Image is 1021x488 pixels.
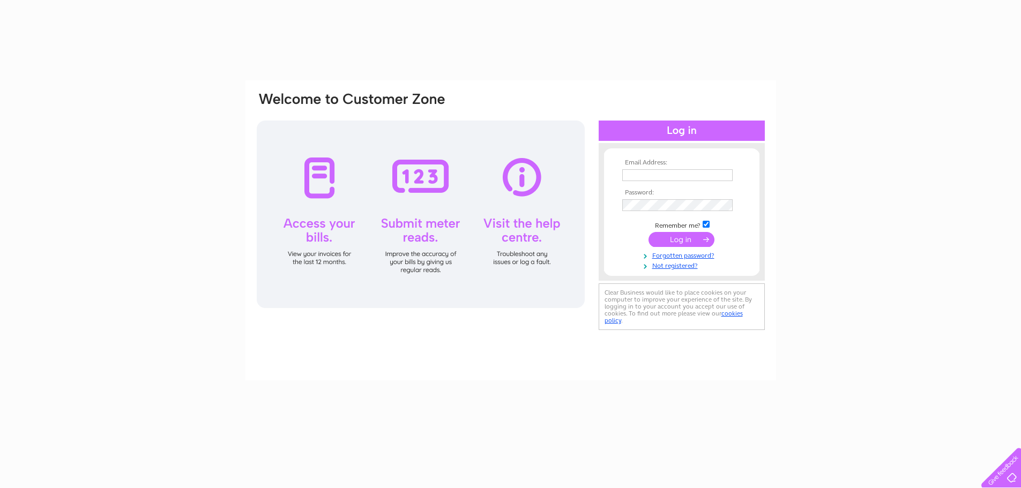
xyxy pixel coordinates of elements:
th: Password: [620,189,744,197]
th: Email Address: [620,159,744,167]
div: Clear Business would like to place cookies on your computer to improve your experience of the sit... [599,283,765,330]
a: Not registered? [622,260,744,270]
input: Submit [649,232,714,247]
a: Forgotten password? [622,250,744,260]
td: Remember me? [620,219,744,230]
a: cookies policy [605,310,743,324]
